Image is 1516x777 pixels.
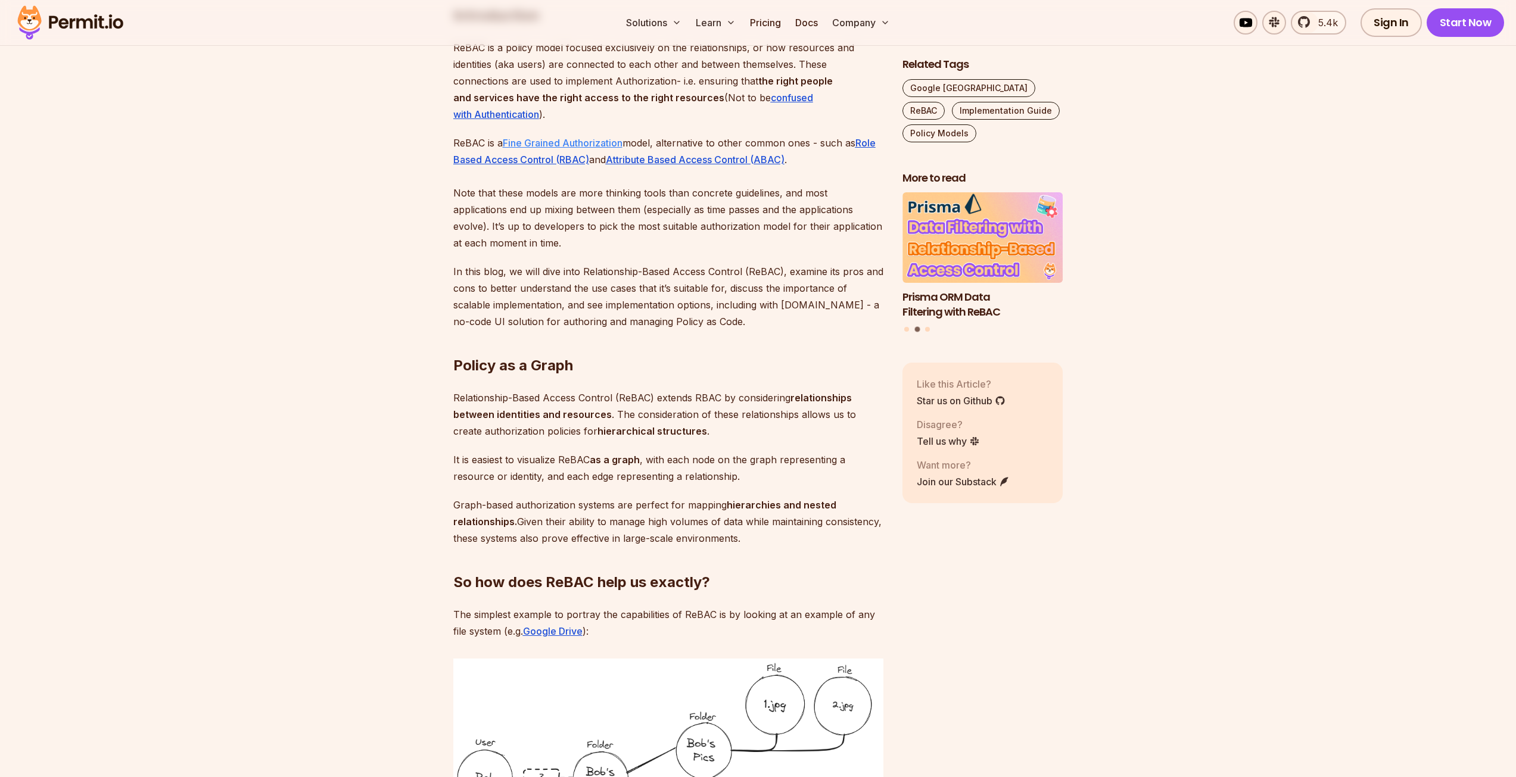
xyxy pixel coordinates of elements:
[621,11,686,35] button: Solutions
[453,499,836,528] strong: hierarchies and nested relationships.
[453,525,883,592] h2: So how does ReBAC help us exactly?
[745,11,786,35] a: Pricing
[453,606,883,639] p: The simplest example to portray the capabilities of ReBAC is by looking at an example of any file...
[453,308,883,375] h2: Policy as a Graph
[917,475,1010,489] a: Join our Substack
[827,11,895,35] button: Company
[523,625,583,637] a: Google Drive
[902,102,945,120] a: ReBAC
[12,2,129,43] img: Permit logo
[952,102,1060,120] a: Implementation Guide
[453,39,883,123] p: ReBAC is a policy model focused exclusively on the relationships, or how resources and identities...
[917,417,980,432] p: Disagree?
[1291,11,1346,35] a: 5.4k
[917,434,980,448] a: Tell us why
[914,327,920,332] button: Go to slide 2
[453,497,883,547] p: Graph-based authorization systems are perfect for mapping Given their ability to manage high volu...
[902,290,1063,320] h3: Prisma ORM Data Filtering with ReBAC
[902,193,1063,320] li: 2 of 3
[925,327,930,332] button: Go to slide 3
[453,137,876,166] a: Role Based Access Control (RBAC)
[917,458,1010,472] p: Want more?
[453,135,883,251] p: ReBAC is a model, alternative to other common ones - such as and . Note that these models are mor...
[1427,8,1505,37] a: Start Now
[691,11,740,35] button: Learn
[1311,15,1338,30] span: 5.4k
[917,394,1006,408] a: Star us on Github
[902,193,1063,320] a: Prisma ORM Data Filtering with ReBACPrisma ORM Data Filtering with ReBAC
[590,454,640,466] strong: as a graph
[453,75,833,104] strong: the right people and services have the right access to the right resources
[453,451,883,485] p: It is easiest to visualize ReBAC , with each node on the graph representing a resource or identit...
[597,425,707,437] strong: hierarchical structures
[790,11,823,35] a: Docs
[902,79,1035,97] a: Google [GEOGRAPHIC_DATA]
[453,263,883,330] p: In this blog, we will dive into Relationship-Based Access Control (ReBAC), examine its pros and c...
[606,154,785,166] a: Attribute Based Access Control (ABAC)
[902,124,976,142] a: Policy Models
[917,377,1006,391] p: Like this Article?
[1361,8,1422,37] a: Sign In
[902,193,1063,283] img: Prisma ORM Data Filtering with ReBAC
[902,57,1063,72] h2: Related Tags
[503,137,622,149] a: Fine Grained Authorization
[453,92,813,120] a: confused with Authentication
[902,193,1063,334] div: Posts
[453,389,883,439] p: Relationship-Based Access Control (ReBAC) extends RBAC by considering . The consideration of thes...
[902,171,1063,186] h2: More to read
[453,392,852,420] strong: relationships between identities and resources
[904,327,909,332] button: Go to slide 1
